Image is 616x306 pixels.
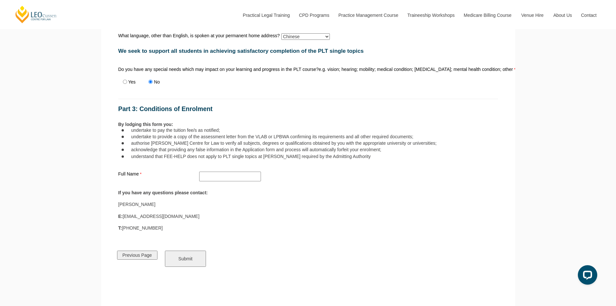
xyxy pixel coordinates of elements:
h1: Part 3: Conditions of Enrolment [118,106,498,112]
a: [PERSON_NAME] Centre for Law [15,5,58,24]
b: T: [118,225,122,231]
a: Venue Hire [516,1,548,29]
a: Practice Management Course [334,1,403,29]
a: About Us [548,1,576,29]
label: Yes [128,80,136,84]
input: Full Name [199,172,261,181]
li: authorise [PERSON_NAME] Centre for Law to verify all subjects, degrees or qualifications obtained... [131,140,498,146]
a: CPD Programs [294,1,333,29]
b: By lodging this form you: [118,122,173,127]
div: [PHONE_NUMBER] [118,225,498,231]
iframe: LiveChat chat widget [573,263,600,290]
label: Do you have any special needs which may impact on your learning and progress in the PLT course?e.... [118,67,498,73]
label: What language, other than English, is spoken at your permanent home address? [118,33,282,38]
div: [PERSON_NAME] [118,201,498,207]
select: What language, other than English, is spoken at your permanent home address? [281,33,330,40]
div: [EMAIL_ADDRESS][DOMAIN_NAME] [118,213,498,219]
b: If you have any questions please contact: [118,190,208,195]
li: acknowledge that providing any false information in the Application form and process will automat... [131,147,498,153]
b: E: [118,214,123,219]
label: Full Name [118,172,199,176]
a: Medicare Billing Course [459,1,516,29]
li: undertake to pay the tuition fee/s as notified; [131,127,498,133]
label: No [154,80,160,84]
input: Submit [165,251,206,267]
a: Practical Legal Training [238,1,294,29]
a: Contact [576,1,601,29]
li: undertake to provide a copy of the assessment letter from the VLAB or LPBWA confirming its requir... [131,134,498,140]
h2: We seek to support all students in achieving satisfactory completion of the PLT single topics [118,48,498,54]
a: Traineeship Workshops [403,1,459,29]
input: Previous Page [117,251,157,260]
li: understand that FEE-HELP does not apply to PLT single topics at [PERSON_NAME] required by the Adm... [131,153,498,159]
